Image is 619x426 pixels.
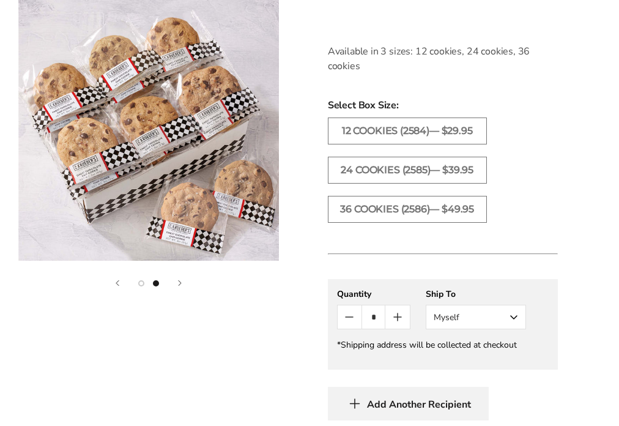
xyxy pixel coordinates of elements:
label: 24 COOKIES (2585)— $39.95 [328,157,487,184]
button: Show image 1 [138,280,144,286]
label: 36 COOKIES (2586)— $49.95 [328,196,487,223]
div: Quantity [337,288,410,300]
button: Myself [426,305,526,329]
button: Show image 2 [153,280,159,286]
button: Next [178,280,182,286]
span: Add Another Recipient [367,398,471,411]
div: Ship To [426,288,526,300]
button: Add Another Recipient [328,387,489,420]
input: Quantity [361,305,385,329]
button: Previous [116,280,119,286]
gfm-form: New recipient [328,279,558,370]
p: Available in 3 sizes: 12 cookies, 24 cookies, 36 cookies [328,44,558,73]
div: *Shipping address will be collected at checkout [337,339,549,351]
button: Count plus [385,305,409,329]
button: Count minus [338,305,361,329]
label: 12 COOKIES (2584)— $29.95 [328,118,487,144]
span: Select Box Size: [328,98,558,113]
